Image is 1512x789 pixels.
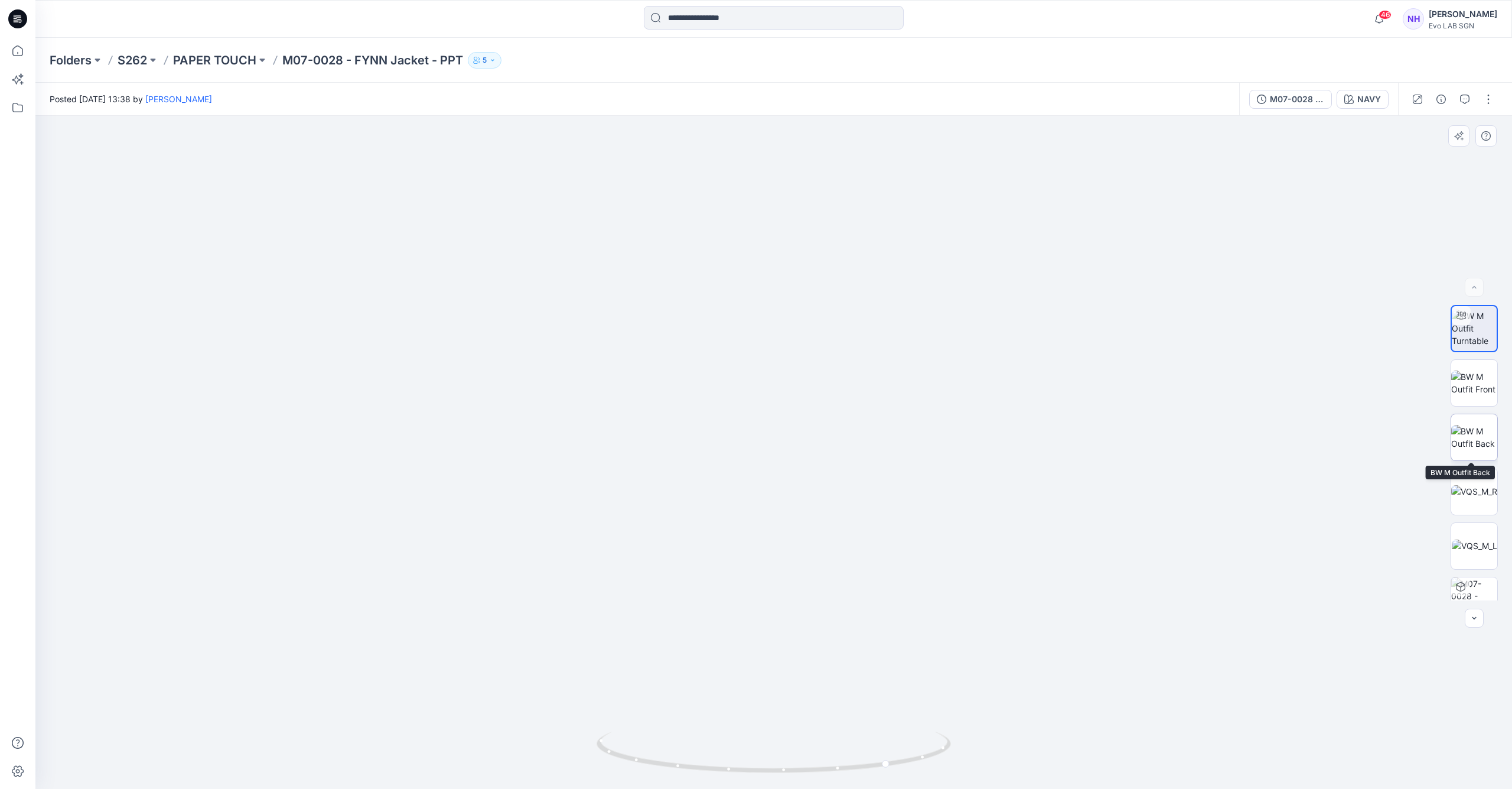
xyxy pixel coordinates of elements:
[468,52,501,69] button: 5
[1451,371,1497,395] img: BW M Outfit Front
[1403,8,1424,30] div: NH
[1429,7,1497,21] div: [PERSON_NAME]
[50,52,92,69] a: Folders
[1249,90,1332,109] button: M07-0028 - FYNN Jacket - PAPER TOUCH
[1432,90,1451,109] button: Details
[1451,425,1497,450] img: BW M Outfit Back
[1451,577,1497,624] img: M07-0028 - FYNN Jacket - PAPER TOUCH NAVY
[173,52,256,69] a: PAPER TOUCH
[483,54,487,67] p: 5
[1337,90,1389,109] button: NAVY
[1451,485,1497,498] img: VQS_M_R
[1357,93,1381,106] div: NAVY
[1429,21,1497,30] div: Evo LAB SGN
[1452,540,1497,552] img: VQS_M_L
[50,93,212,105] span: Posted [DATE] 13:38 by
[282,52,463,69] p: M07-0028 - FYNN Jacket - PPT
[1452,310,1497,347] img: BW M Outfit Turntable
[1379,10,1392,20] span: 46
[145,94,212,104] a: [PERSON_NAME]
[1270,93,1324,106] div: M07-0028 - FYNN Jacket - PAPER TOUCH
[118,52,147,69] a: S262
